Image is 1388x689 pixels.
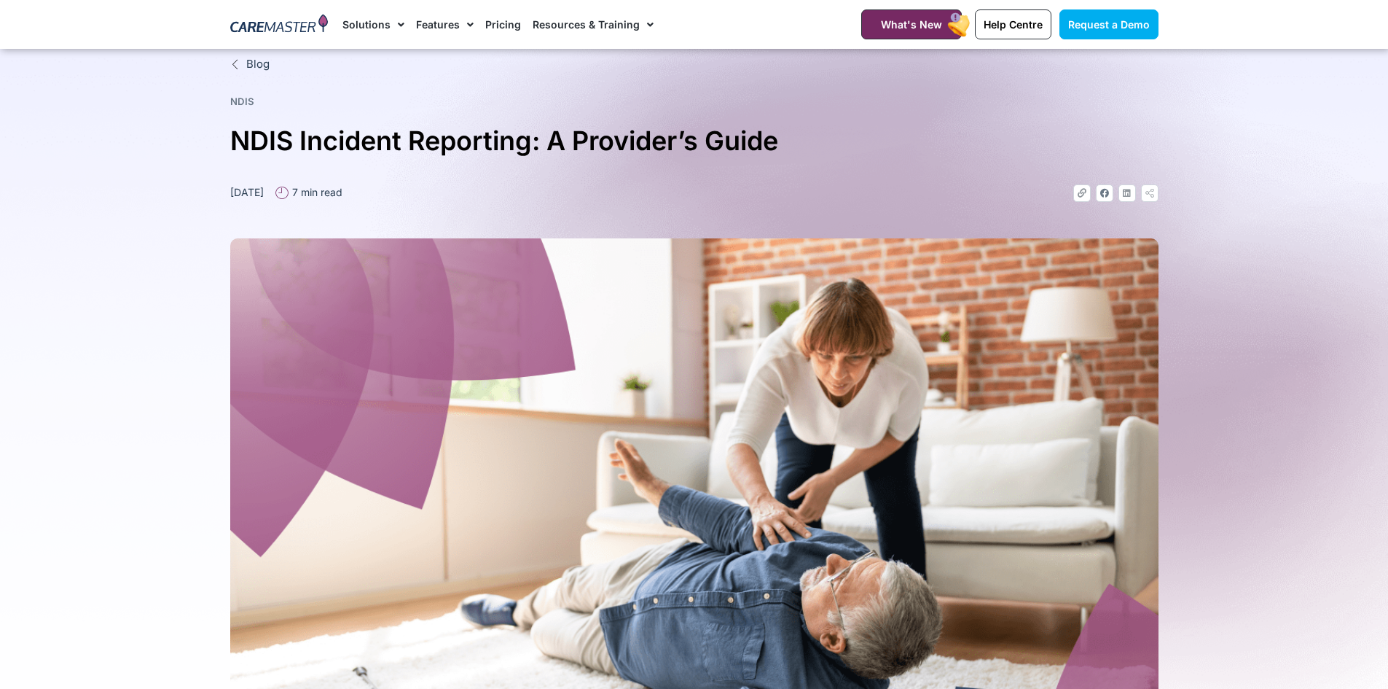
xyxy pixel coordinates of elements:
span: What's New [881,18,942,31]
img: CareMaster Logo [230,14,329,36]
span: Help Centre [984,18,1043,31]
a: NDIS [230,96,254,107]
a: Blog [230,56,1158,73]
h1: NDIS Incident Reporting: A Provider’s Guide [230,120,1158,163]
a: Help Centre [975,9,1051,39]
span: Blog [243,56,270,73]
span: 7 min read [289,184,342,200]
a: Request a Demo [1059,9,1158,39]
span: Request a Demo [1068,18,1150,31]
time: [DATE] [230,186,264,198]
a: What's New [861,9,962,39]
